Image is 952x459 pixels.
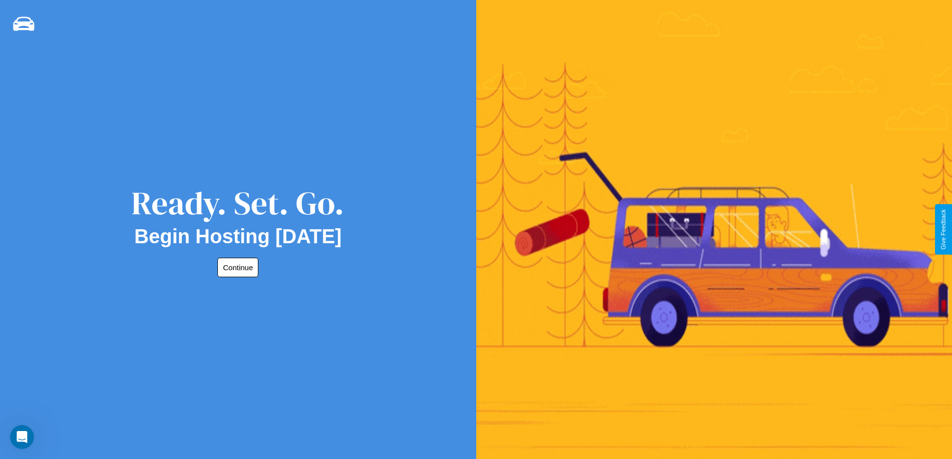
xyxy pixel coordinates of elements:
iframe: Intercom live chat [10,425,34,449]
div: Ready. Set. Go. [131,181,344,225]
button: Continue [217,258,258,277]
div: Give Feedback [940,209,947,250]
h2: Begin Hosting [DATE] [134,225,342,248]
